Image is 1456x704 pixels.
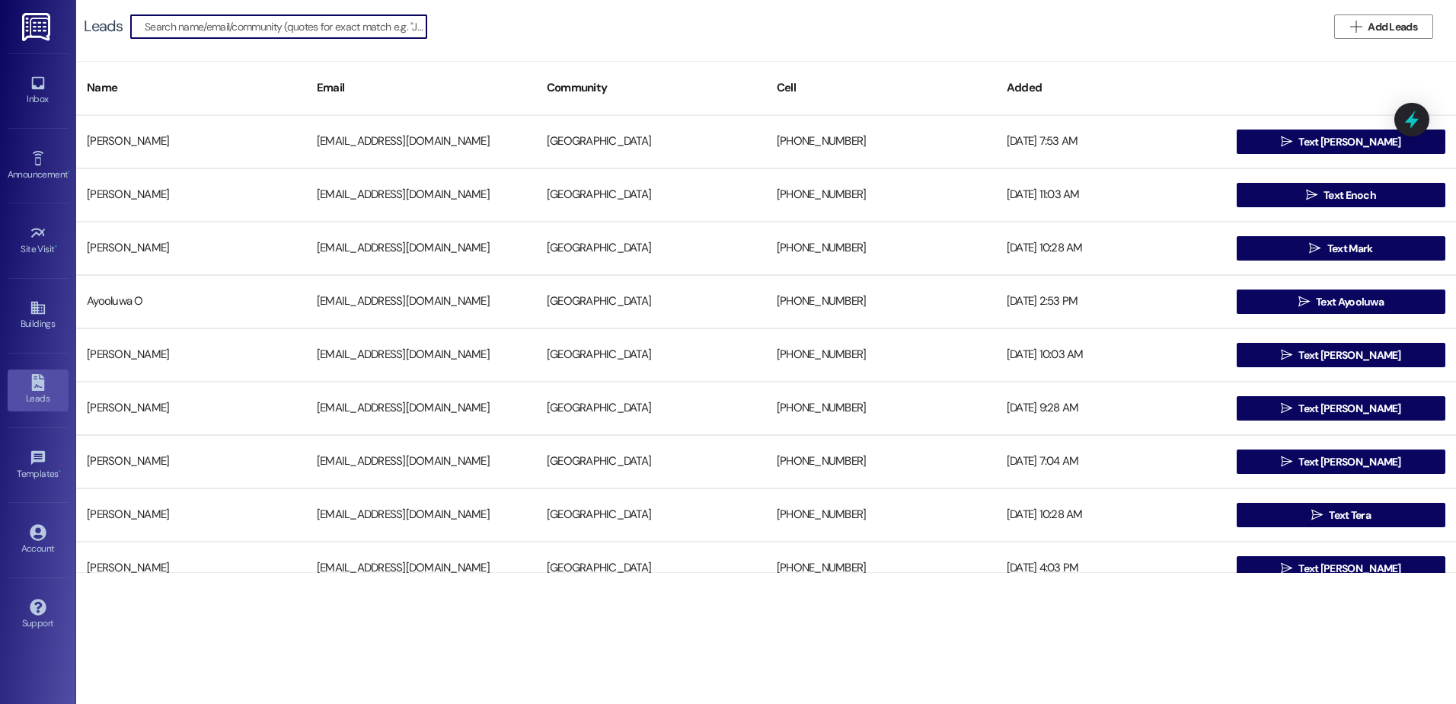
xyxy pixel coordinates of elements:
[1298,454,1400,470] span: Text [PERSON_NAME]
[1334,14,1433,39] button: Add Leads
[306,340,536,370] div: [EMAIL_ADDRESS][DOMAIN_NAME]
[766,553,996,584] div: [PHONE_NUMBER]
[536,69,766,107] div: Community
[76,69,306,107] div: Name
[145,16,426,37] input: Search name/email/community (quotes for exact match e.g. "John Smith")
[76,286,306,317] div: Ayooluwa O
[1237,343,1445,367] button: Text [PERSON_NAME]
[1237,556,1445,581] button: Text [PERSON_NAME]
[536,286,766,317] div: [GEOGRAPHIC_DATA]
[76,553,306,584] div: [PERSON_NAME]
[766,233,996,264] div: [PHONE_NUMBER]
[1237,130,1445,154] button: Text [PERSON_NAME]
[1309,242,1320,254] i: 
[536,126,766,157] div: [GEOGRAPHIC_DATA]
[8,295,69,336] a: Buildings
[766,126,996,157] div: [PHONE_NUMBER]
[306,69,536,107] div: Email
[306,286,536,317] div: [EMAIL_ADDRESS][DOMAIN_NAME]
[536,553,766,584] div: [GEOGRAPHIC_DATA]
[1323,187,1376,203] span: Text Enoch
[8,370,69,411] a: Leads
[1237,396,1445,421] button: Text [PERSON_NAME]
[76,446,306,477] div: [PERSON_NAME]
[84,18,123,34] div: Leads
[306,393,536,424] div: [EMAIL_ADDRESS][DOMAIN_NAME]
[996,126,1226,157] div: [DATE] 7:53 AM
[306,500,536,530] div: [EMAIL_ADDRESS][DOMAIN_NAME]
[1281,562,1292,574] i: 
[1306,189,1317,201] i: 
[76,500,306,530] div: [PERSON_NAME]
[766,180,996,210] div: [PHONE_NUMBER]
[536,180,766,210] div: [GEOGRAPHIC_DATA]
[766,446,996,477] div: [PHONE_NUMBER]
[1311,509,1323,521] i: 
[1329,507,1371,523] span: Text Tera
[76,340,306,370] div: [PERSON_NAME]
[1327,241,1373,257] span: Text Mark
[306,180,536,210] div: [EMAIL_ADDRESS][DOMAIN_NAME]
[766,393,996,424] div: [PHONE_NUMBER]
[536,500,766,530] div: [GEOGRAPHIC_DATA]
[996,553,1226,584] div: [DATE] 4:03 PM
[1368,19,1417,35] span: Add Leads
[1281,349,1292,361] i: 
[1237,236,1445,261] button: Text Mark
[1281,456,1292,468] i: 
[766,286,996,317] div: [PHONE_NUMBER]
[1298,347,1400,363] span: Text [PERSON_NAME]
[536,340,766,370] div: [GEOGRAPHIC_DATA]
[59,466,61,477] span: •
[8,220,69,261] a: Site Visit •
[76,233,306,264] div: [PERSON_NAME]
[766,500,996,530] div: [PHONE_NUMBER]
[996,233,1226,264] div: [DATE] 10:28 AM
[536,233,766,264] div: [GEOGRAPHIC_DATA]
[306,553,536,584] div: [EMAIL_ADDRESS][DOMAIN_NAME]
[996,180,1226,210] div: [DATE] 11:03 AM
[306,446,536,477] div: [EMAIL_ADDRESS][DOMAIN_NAME]
[766,69,996,107] div: Cell
[996,446,1226,477] div: [DATE] 7:04 AM
[1350,21,1362,33] i: 
[996,500,1226,530] div: [DATE] 10:28 AM
[536,446,766,477] div: [GEOGRAPHIC_DATA]
[1237,450,1445,474] button: Text [PERSON_NAME]
[76,180,306,210] div: [PERSON_NAME]
[8,70,69,111] a: Inbox
[8,594,69,635] a: Support
[1298,561,1400,577] span: Text [PERSON_NAME]
[306,126,536,157] div: [EMAIL_ADDRESS][DOMAIN_NAME]
[1316,294,1384,310] span: Text Ayooluwa
[1281,402,1292,414] i: 
[68,167,70,178] span: •
[766,340,996,370] div: [PHONE_NUMBER]
[1237,183,1445,207] button: Text Enoch
[996,393,1226,424] div: [DATE] 9:28 AM
[8,520,69,561] a: Account
[996,286,1226,317] div: [DATE] 2:53 PM
[536,393,766,424] div: [GEOGRAPHIC_DATA]
[306,233,536,264] div: [EMAIL_ADDRESS][DOMAIN_NAME]
[22,13,53,41] img: ResiDesk Logo
[1298,134,1400,150] span: Text [PERSON_NAME]
[1298,296,1310,308] i: 
[76,393,306,424] div: [PERSON_NAME]
[1237,503,1445,527] button: Text Tera
[76,126,306,157] div: [PERSON_NAME]
[1298,401,1400,417] span: Text [PERSON_NAME]
[1281,136,1292,148] i: 
[1237,290,1445,314] button: Text Ayooluwa
[55,242,57,252] span: •
[996,69,1226,107] div: Added
[8,445,69,486] a: Templates •
[996,340,1226,370] div: [DATE] 10:03 AM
